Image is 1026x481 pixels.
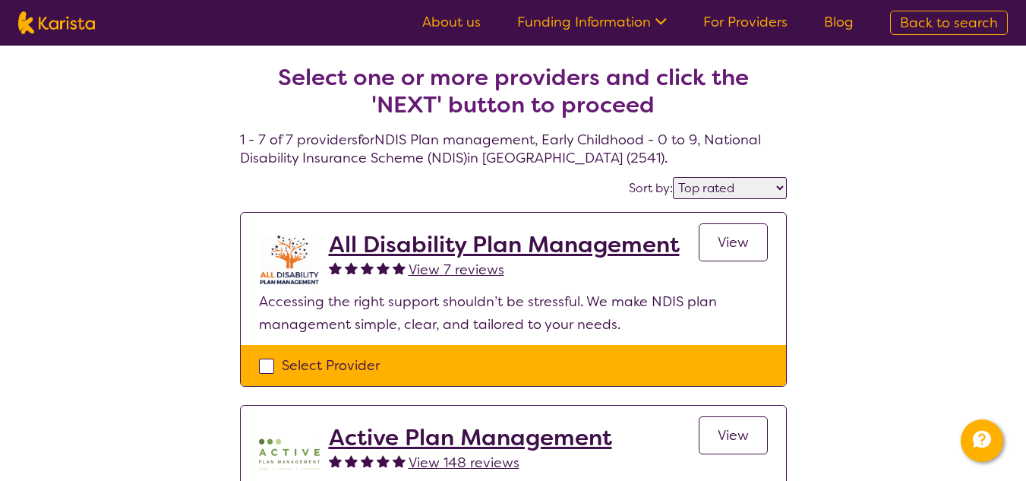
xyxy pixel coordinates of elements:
[422,13,481,31] a: About us
[824,13,854,31] a: Blog
[258,64,769,119] h2: Select one or more providers and click the 'NEXT' button to proceed
[900,14,998,32] span: Back to search
[629,180,673,196] label: Sort by:
[377,454,390,467] img: fullstar
[18,11,95,34] img: Karista logo
[409,454,519,472] span: View 148 reviews
[703,13,788,31] a: For Providers
[890,11,1008,35] a: Back to search
[329,261,342,274] img: fullstar
[718,426,749,445] span: View
[345,261,358,274] img: fullstar
[345,454,358,467] img: fullstar
[718,233,749,252] span: View
[329,231,680,258] a: All Disability Plan Management
[240,27,787,167] h4: 1 - 7 of 7 providers for NDIS Plan management , Early Childhood - 0 to 9 , National Disability In...
[517,13,667,31] a: Funding Information
[961,419,1003,462] button: Channel Menu
[361,261,374,274] img: fullstar
[329,454,342,467] img: fullstar
[699,223,768,261] a: View
[329,424,612,451] a: Active Plan Management
[377,261,390,274] img: fullstar
[409,261,504,279] span: View 7 reviews
[361,454,374,467] img: fullstar
[393,454,406,467] img: fullstar
[409,451,519,474] a: View 148 reviews
[259,231,320,290] img: at5vqv0lot2lggohlylh.jpg
[409,258,504,281] a: View 7 reviews
[393,261,406,274] img: fullstar
[699,416,768,454] a: View
[259,290,768,336] p: Accessing the right support shouldn’t be stressful. We make NDIS plan management simple, clear, a...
